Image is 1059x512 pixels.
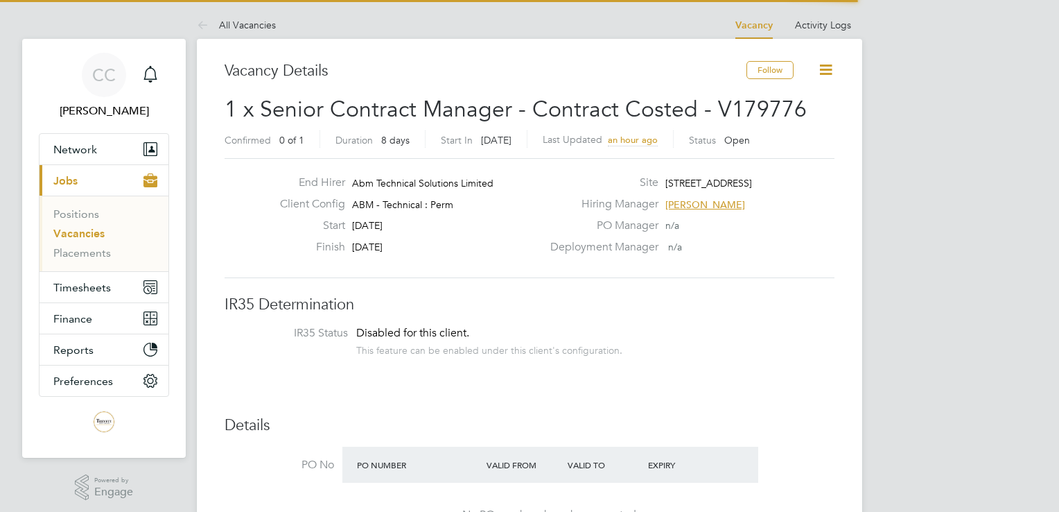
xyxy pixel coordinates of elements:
a: Activity Logs [795,19,851,31]
span: Preferences [53,375,113,388]
label: Hiring Manager [542,197,658,212]
span: Chris Chitty [39,103,169,119]
span: n/a [668,241,682,253]
div: Valid From [483,452,564,477]
button: Reports [40,334,168,365]
span: 0 of 1 [279,134,304,146]
span: [DATE] [352,241,383,253]
h3: Vacancy Details [225,61,746,81]
a: Positions [53,207,99,221]
label: PO No [225,458,334,472]
label: Status [689,134,716,146]
label: Start [269,219,345,233]
div: Jobs [40,196,168,271]
h3: IR35 Determination [225,295,834,315]
div: Valid To [564,452,645,477]
button: Timesheets [40,272,168,302]
span: 1 x Senior Contract Manager - Contract Costed - V179776 [225,96,807,123]
span: Reports [53,343,94,357]
label: Site [542,176,658,190]
button: Finance [40,303,168,334]
span: Engage [94,486,133,498]
span: Timesheets [53,281,111,294]
button: Preferences [40,366,168,396]
span: 8 days [381,134,410,146]
a: Placements [53,246,111,259]
a: Powered byEngage [75,475,134,501]
label: Deployment Manager [542,240,658,255]
a: Vacancies [53,227,105,240]
div: This feature can be enabled under this client's configuration. [356,341,622,357]
span: CC [92,66,116,84]
a: Go to home page [39,411,169,433]
img: trevettgroup-logo-retina.png [93,411,115,433]
span: an hour ago [608,134,658,146]
label: Client Config [269,197,345,212]
span: Jobs [53,174,78,187]
nav: Main navigation [22,39,186,458]
span: [STREET_ADDRESS] [665,177,752,189]
label: Duration [335,134,373,146]
span: Network [53,143,97,156]
label: Confirmed [225,134,271,146]
label: End Hirer [269,176,345,190]
label: Last Updated [543,133,602,146]
button: Jobs [40,165,168,196]
span: [PERSON_NAME] [665,198,745,211]
span: [DATE] [481,134,511,146]
label: Start In [441,134,473,146]
span: Finance [53,312,92,325]
a: All Vacancies [197,19,276,31]
label: Finish [269,240,345,255]
div: PO Number [353,452,483,477]
span: n/a [665,219,679,232]
a: Vacancy [735,19,773,31]
span: Disabled for this client. [356,326,469,340]
button: Network [40,134,168,164]
span: ABM - Technical : Perm [352,198,453,211]
span: [DATE] [352,219,383,232]
div: Expiry [645,452,726,477]
label: PO Manager [542,219,658,233]
label: IR35 Status [238,326,348,341]
a: CC[PERSON_NAME] [39,53,169,119]
button: Follow [746,61,794,79]
span: Abm Technical Solutions Limited [352,177,493,189]
span: Powered by [94,475,133,486]
h3: Details [225,416,834,436]
span: Open [724,134,750,146]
